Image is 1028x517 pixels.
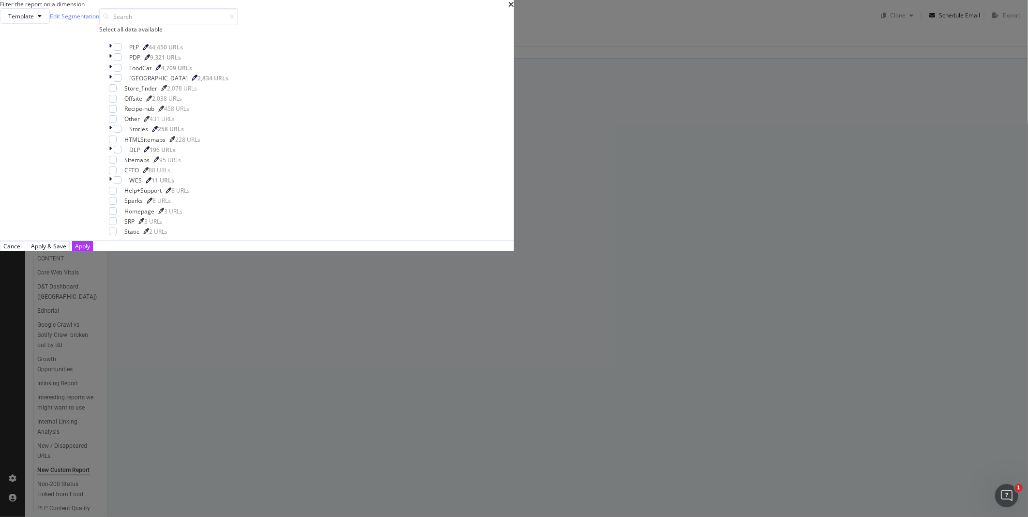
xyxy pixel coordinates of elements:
[129,53,140,61] div: PDP
[124,136,166,144] div: HTMLSitemaps
[124,156,150,164] div: Sitemaps
[124,166,139,174] div: CFTO
[8,12,34,20] span: Template
[158,125,184,133] div: 258 URLs
[124,84,157,92] div: Store_finder
[99,25,238,33] div: Select all data available
[124,115,140,123] div: Other
[129,74,188,82] div: [GEOGRAPHIC_DATA]
[75,242,90,250] div: Apply
[124,197,143,205] div: Sparks
[124,217,135,226] div: SRP
[50,11,99,21] a: Edit Segmentation
[152,197,171,205] div: 8 URLs
[99,8,238,25] input: Search
[1015,484,1023,492] span: 1
[149,166,170,174] div: 88 URLs
[72,241,93,251] button: Apply
[164,207,182,215] div: 3 URLs
[167,84,197,92] div: 2,078 URLs
[171,186,190,195] div: 8 URLs
[124,186,162,195] div: Help+Support
[197,74,228,82] div: 2,834 URLs
[144,217,163,226] div: 3 URLs
[129,146,140,154] div: DLP
[129,125,148,133] div: Stories
[129,176,142,184] div: WCS
[129,64,151,72] div: FoodCat
[159,156,181,164] div: 95 URLs
[151,176,174,184] div: 11 URLs
[150,146,176,154] div: 196 URLs
[164,105,189,113] div: 458 URLs
[149,228,167,236] div: 2 URLs
[150,115,175,123] div: 431 URLs
[3,242,22,250] div: Cancel
[161,64,192,72] div: 4,709 URLs
[150,53,181,61] div: 9,321 URLs
[124,94,142,103] div: Offsite
[31,242,66,250] div: Apply & Save
[152,94,182,103] div: 2,038 URLs
[149,43,183,51] div: 44,450 URLs
[995,484,1018,507] iframe: Intercom live chat
[124,105,154,113] div: Recipe-hub
[124,207,154,215] div: Homepage
[124,228,139,236] div: Static
[129,43,139,51] div: PLP
[175,136,200,144] div: 228 URLs
[28,241,70,251] button: Apply & Save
